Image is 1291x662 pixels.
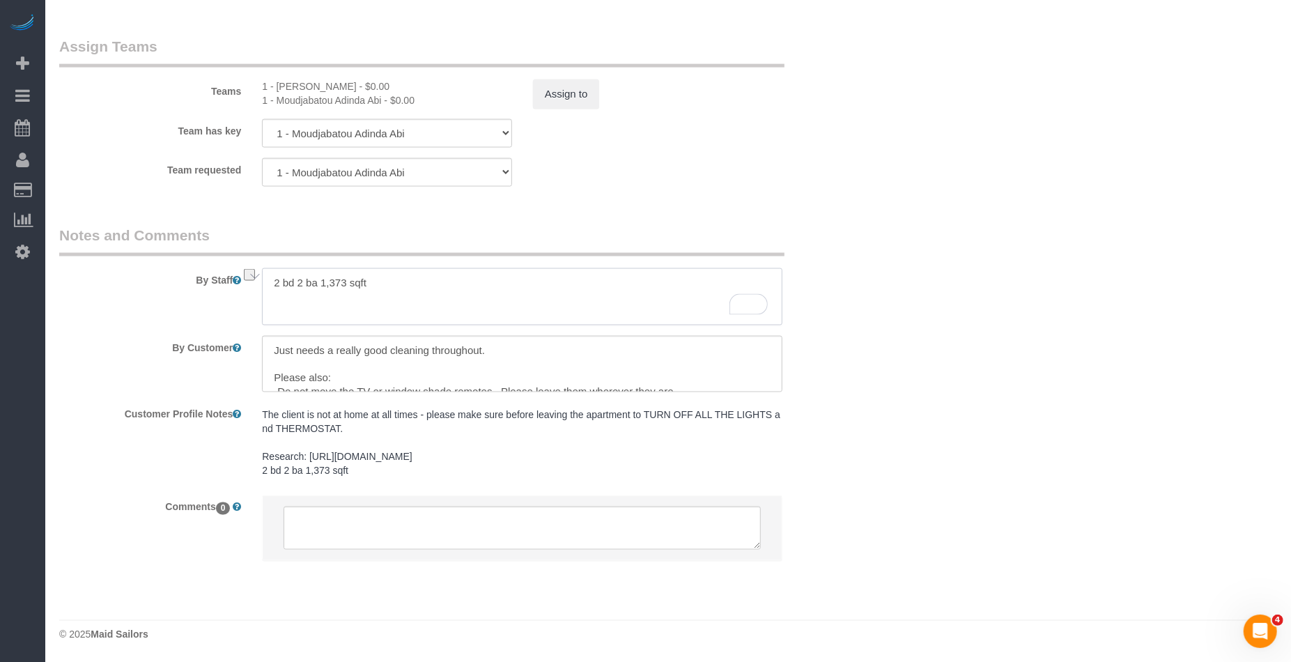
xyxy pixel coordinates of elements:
[262,79,511,93] div: 0 hours x $17.00/hour
[262,93,511,107] div: 0 hours x $19.00/hour
[1244,615,1277,648] iframe: Intercom live chat
[216,502,231,515] span: 0
[262,268,782,325] textarea: To enrich screen reader interactions, please activate Accessibility in Grammarly extension settings
[59,36,784,68] legend: Assign Teams
[49,79,252,98] label: Teams
[262,408,782,478] pre: The client is not at home at all times - please make sure before leaving the apartment to TURN OF...
[1272,615,1283,626] span: 4
[49,158,252,177] label: Team requested
[8,14,36,33] img: Automaid Logo
[49,119,252,138] label: Team has key
[533,79,600,109] button: Assign to
[49,336,252,355] label: By Customer
[49,268,252,287] label: By Staff
[59,628,1277,642] div: © 2025
[91,629,148,640] strong: Maid Sailors
[49,495,252,514] label: Comments
[49,403,252,422] label: Customer Profile Notes
[59,225,784,256] legend: Notes and Comments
